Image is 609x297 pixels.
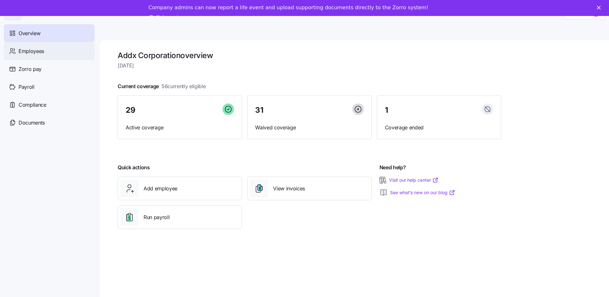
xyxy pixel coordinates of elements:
[126,124,234,132] span: Active coverage
[4,96,95,114] a: Compliance
[4,60,95,78] a: Zorro pay
[161,82,206,90] span: 56 currently eligible
[19,119,45,127] span: Documents
[597,6,603,10] div: Close
[149,4,428,11] div: Company admins can now report a life event and upload supporting documents directly to the Zorro ...
[379,164,406,171] span: Need help?
[255,124,363,132] span: Waived coverage
[255,106,263,114] span: 31
[4,114,95,132] a: Documents
[19,83,35,91] span: Payroll
[4,24,95,42] a: Overview
[118,164,150,171] span: Quick actions
[19,65,42,73] span: Zorro pay
[4,42,95,60] a: Employees
[4,78,95,96] a: Payroll
[385,106,388,114] span: 1
[144,185,177,193] span: Add employee
[126,106,135,114] span: 29
[19,47,44,55] span: Employees
[149,15,189,22] a: Take a tour
[390,189,455,196] a: See what’s new on our blog
[385,124,493,132] span: Coverage ended
[118,50,501,60] h1: Addx Corporation overview
[19,29,40,37] span: Overview
[19,101,46,109] span: Compliance
[144,213,169,221] span: Run payroll
[273,185,305,193] span: View invoices
[118,82,206,90] span: Current coverage
[118,62,501,70] span: [DATE]
[389,177,439,183] a: Visit our help center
